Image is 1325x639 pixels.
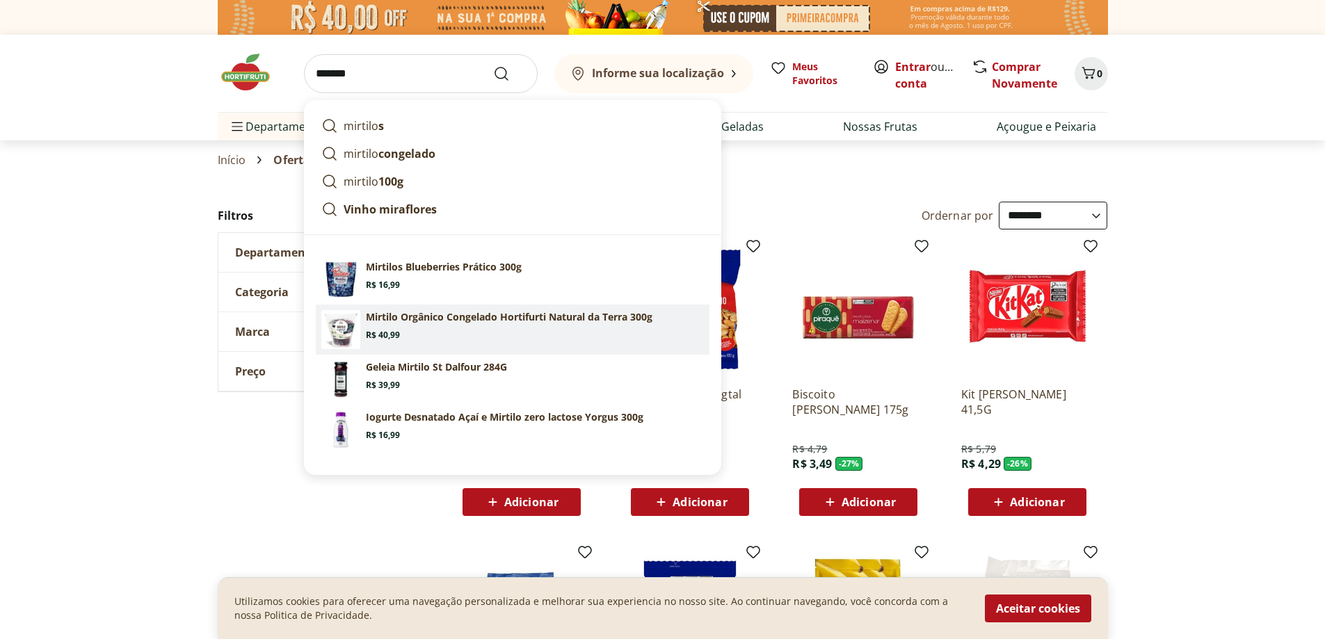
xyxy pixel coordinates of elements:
button: Adicionar [631,488,749,516]
span: R$ 39,99 [366,380,400,391]
button: Menu [229,110,246,143]
button: Marca [218,312,427,351]
strong: s [378,118,384,134]
a: Início [218,154,246,166]
button: Carrinho [1075,57,1108,90]
p: mirtilo [344,145,435,162]
span: R$ 4,79 [792,442,827,456]
a: Comprar Novamente [992,59,1057,91]
a: Geleia de Mirtilos St. Dalfour 284gGeleia Mirtilo St Dalfour 284GR$ 39,99 [316,355,709,405]
span: Adicionar [504,496,559,508]
a: Kit [PERSON_NAME] 41,5G [961,387,1093,417]
img: Hortifruti [218,51,287,93]
span: - 27 % [835,457,863,471]
a: Açougue e Peixaria [997,118,1096,135]
p: Mirtilo Orgânico Congelado Hortifurti Natural da Terra 300g [366,310,652,324]
a: mirtilocongelado [316,140,709,168]
button: Preço [218,352,427,391]
a: Mirtilos Congelados Prático 300gMirtilos Blueberries Prático 300gR$ 16,99 [316,254,709,305]
p: Mirtilos Blueberries Prático 300g [366,260,522,274]
span: R$ 16,99 [366,430,400,441]
button: Informe sua localização [554,54,753,93]
span: Adicionar [1010,496,1064,508]
span: R$ 3,49 [792,456,832,471]
a: PrincipalIogurte Desnatado Açaí e Mirtilo zero lactose Yorgus 300gR$ 16,99 [316,405,709,455]
span: - 26 % [1004,457,1031,471]
span: Preço [235,364,266,378]
a: Entrar [895,59,931,74]
img: Geleia de Mirtilos St. Dalfour 284g [321,360,360,399]
span: Categoria [235,285,289,299]
button: Submit Search [493,65,527,82]
p: Geleia Mirtilo St Dalfour 284G [366,360,507,374]
span: Ofertas de Mercearia [273,154,392,166]
input: search [304,54,538,93]
strong: 100g [378,174,403,189]
span: R$ 40,99 [366,330,400,341]
img: Biscoito Maizena Piraque 175g [792,243,924,375]
span: ou [895,58,957,92]
b: Informe sua localização [592,65,724,81]
button: Aceitar cookies [985,594,1091,622]
button: Adicionar [463,488,581,516]
span: R$ 4,29 [961,456,1001,471]
a: Criar conta [895,59,972,91]
a: Biscoito [PERSON_NAME] 175g [792,387,924,417]
button: Departamento [218,233,427,272]
a: mirtilos [316,112,709,140]
img: Principal [321,410,360,449]
a: Meus Favoritos [770,60,856,88]
button: Adicionar [968,488,1086,516]
p: mirtilo [344,118,384,134]
span: Departamento [235,245,317,259]
span: Meus Favoritos [792,60,856,88]
strong: congelado [378,146,435,161]
a: Vinho miraflores [316,195,709,223]
span: R$ 16,99 [366,280,400,291]
label: Ordernar por [922,208,994,223]
button: Categoria [218,273,427,312]
p: Iogurte Desnatado Açaí e Mirtilo zero lactose Yorgus 300g [366,410,643,424]
span: R$ 5,79 [961,442,996,456]
a: Mirtilo Orgânico Congelado Hortifurti Natural da Terra 300gMirtilo Orgânico Congelado Hortifurti ... [316,305,709,355]
h2: Filtros [218,202,428,229]
a: mirtilo100g [316,168,709,195]
img: Mirtilo Orgânico Congelado Hortifurti Natural da Terra 300g [321,310,360,349]
p: mirtilo [344,173,403,190]
span: Adicionar [673,496,727,508]
span: 0 [1097,67,1102,80]
span: Departamentos [229,110,329,143]
img: Mirtilos Congelados Prático 300g [321,260,360,299]
button: Adicionar [799,488,917,516]
p: Utilizamos cookies para oferecer uma navegação personalizada e melhorar sua experiencia no nosso ... [234,594,968,622]
a: Nossas Frutas [843,118,917,135]
span: Marca [235,325,270,339]
img: Kit Kat Ao Leite 41,5G [961,243,1093,375]
span: Adicionar [842,496,896,508]
strong: Vinho miraflores [344,202,437,217]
